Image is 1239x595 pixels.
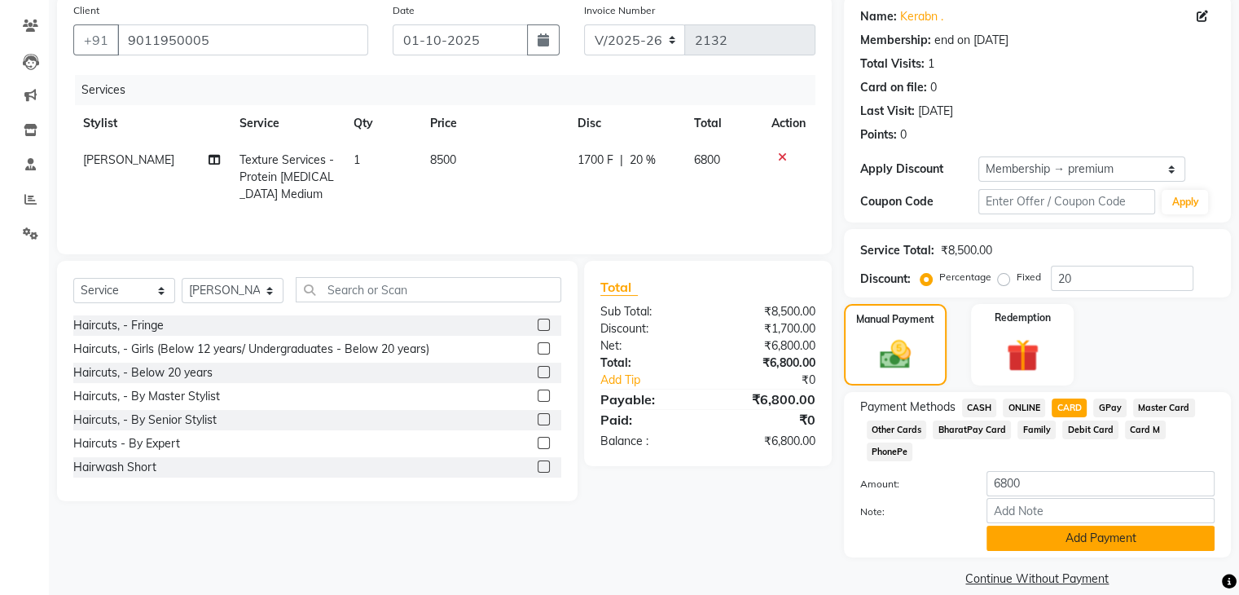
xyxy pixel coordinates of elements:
[848,477,974,491] label: Amount:
[296,277,561,302] input: Search or Scan
[73,24,119,55] button: +91
[393,3,415,18] label: Date
[860,55,925,73] div: Total Visits:
[762,105,815,142] th: Action
[1017,421,1056,439] span: Family
[1017,270,1041,284] label: Fixed
[1093,399,1127,417] span: GPay
[630,152,656,169] span: 20 %
[239,152,334,201] span: Texture Services - Protein [MEDICAL_DATA] Medium
[708,337,828,355] div: ₹6,800.00
[995,311,1051,325] label: Redemption
[73,412,217,429] div: Haircuts, - By Senior Stylist
[860,126,897,143] div: Points:
[73,317,164,334] div: Haircuts, - Fringe
[986,498,1215,523] input: Add Note
[684,105,762,142] th: Total
[930,79,937,96] div: 0
[694,152,720,167] span: 6800
[1125,421,1166,439] span: Card M
[588,433,708,450] div: Balance :
[708,355,828,372] div: ₹6,800.00
[73,341,429,358] div: Haircuts, - Girls (Below 12 years/ Undergraduates - Below 20 years)
[934,32,1008,49] div: end on [DATE]
[708,390,828,409] div: ₹6,800.00
[860,103,915,120] div: Last Visit:
[708,303,828,320] div: ₹8,500.00
[230,105,344,142] th: Service
[429,152,455,167] span: 8500
[867,421,927,439] span: Other Cards
[1052,399,1087,417] span: CARD
[900,8,943,25] a: Kerabn .
[986,526,1215,551] button: Add Payment
[708,410,828,430] div: ₹0
[860,242,934,259] div: Service Total:
[344,105,420,142] th: Qty
[588,372,727,389] a: Add Tip
[578,152,613,169] span: 1700 F
[1162,190,1208,214] button: Apply
[996,335,1049,376] img: _gift.svg
[856,312,934,327] label: Manual Payment
[860,193,978,210] div: Coupon Code
[860,399,956,416] span: Payment Methods
[1062,421,1118,439] span: Debit Card
[933,421,1011,439] span: BharatPay Card
[584,3,655,18] label: Invoice Number
[918,103,953,120] div: [DATE]
[1003,399,1045,417] span: ONLINE
[73,364,213,381] div: Haircuts, - Below 20 years
[75,75,828,105] div: Services
[73,3,99,18] label: Client
[73,459,156,476] div: Hairwash Short
[420,105,568,142] th: Price
[588,410,708,430] div: Paid:
[600,279,638,296] span: Total
[860,8,897,25] div: Name:
[860,79,927,96] div: Card on file:
[928,55,934,73] div: 1
[847,571,1228,588] a: Continue Without Payment
[727,372,827,389] div: ₹0
[986,471,1215,496] input: Amount
[73,435,180,452] div: Haircuts - By Expert
[83,152,174,167] span: [PERSON_NAME]
[978,189,1156,214] input: Enter Offer / Coupon Code
[941,242,992,259] div: ₹8,500.00
[354,152,360,167] span: 1
[848,505,974,519] label: Note:
[620,152,623,169] span: |
[73,388,220,405] div: Haircuts, - By Master Stylist
[73,105,230,142] th: Stylist
[588,337,708,355] div: Net:
[860,32,931,49] div: Membership:
[588,355,708,372] div: Total:
[962,399,997,417] span: CASH
[588,303,708,320] div: Sub Total:
[708,433,828,450] div: ₹6,800.00
[870,337,920,372] img: _cash.svg
[1133,399,1195,417] span: Master Card
[939,270,991,284] label: Percentage
[568,105,684,142] th: Disc
[588,320,708,337] div: Discount:
[117,24,368,55] input: Search by Name/Mobile/Email/Code
[860,161,978,178] div: Apply Discount
[860,271,911,288] div: Discount:
[588,390,708,409] div: Payable:
[867,443,913,461] span: PhonePe
[708,320,828,337] div: ₹1,700.00
[900,126,907,143] div: 0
